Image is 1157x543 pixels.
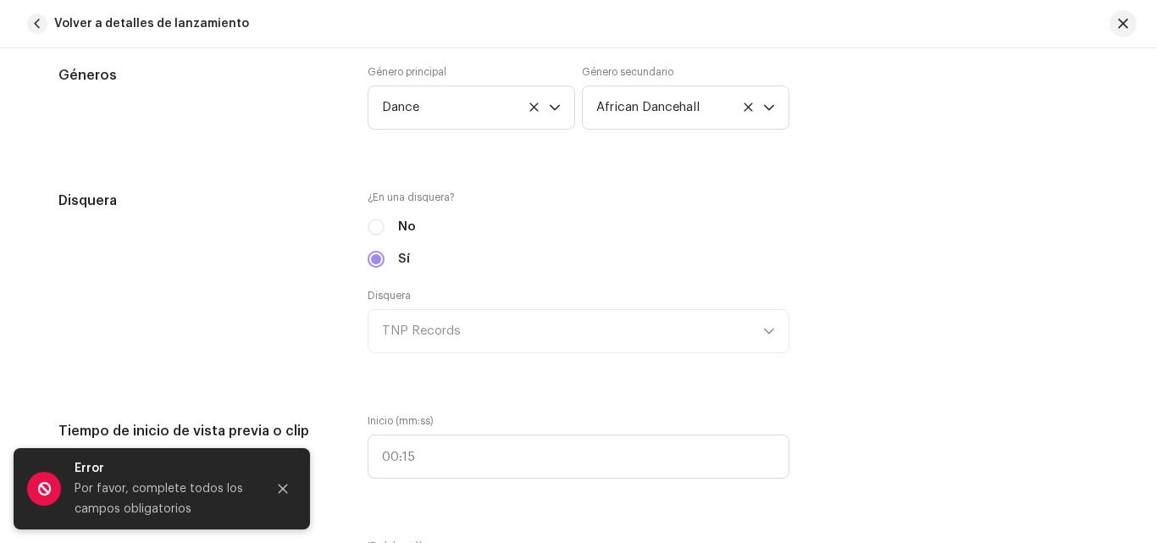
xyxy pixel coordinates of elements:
[58,191,340,211] h5: Disquera
[368,191,789,204] label: ¿En una disquera?
[549,86,561,129] div: dropdown trigger
[58,65,340,86] h5: Géneros
[368,289,413,302] label: Disquera
[596,86,763,129] span: African Dancehall
[75,458,252,479] div: Error
[582,65,673,79] label: Género secundario
[368,414,789,428] label: Inicio (mm:ss)
[75,479,252,519] div: Por favor, complete todos los campos obligatorios
[368,435,789,479] input: 00:15
[58,414,340,448] h5: Tiempo de inicio de vista previa o clip
[398,218,416,236] label: No
[398,250,410,269] label: Sí
[266,472,300,506] button: Close
[763,86,775,129] div: dropdown trigger
[368,65,446,79] label: Género principal
[382,86,549,129] span: Dance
